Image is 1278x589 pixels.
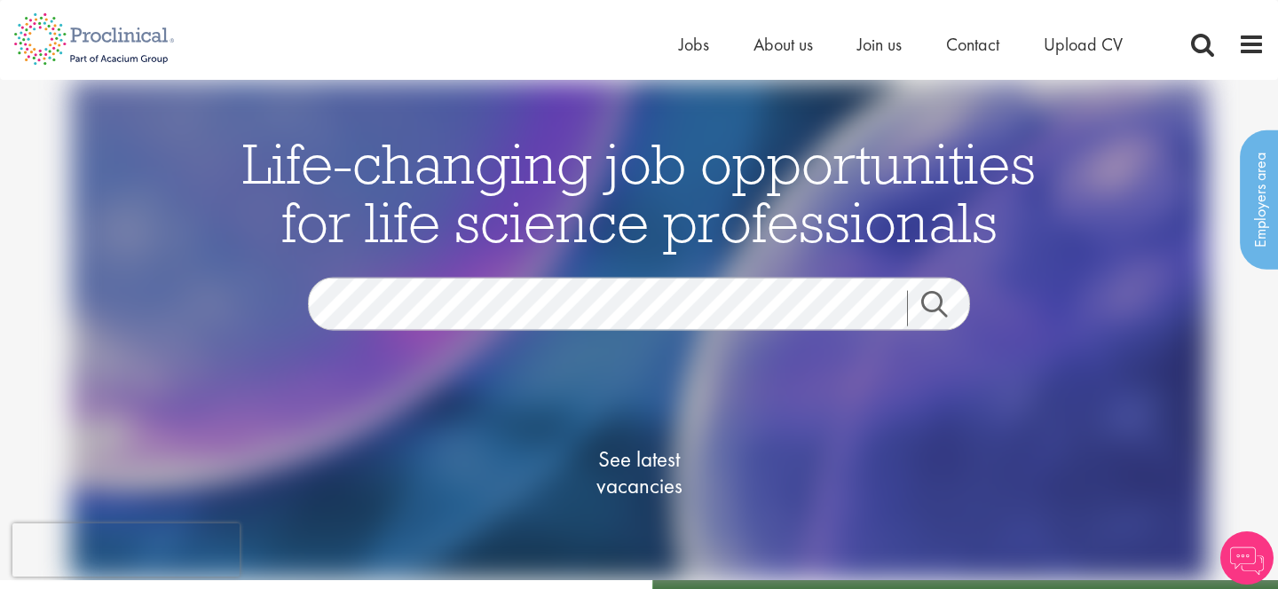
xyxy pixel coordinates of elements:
[946,33,999,56] a: Contact
[12,523,240,577] iframe: reCAPTCHA
[1220,531,1274,585] img: Chatbot
[857,33,902,56] a: Join us
[907,291,983,326] a: Job search submit button
[242,128,1036,257] span: Life-changing job opportunities for life science professionals
[1044,33,1123,56] a: Upload CV
[679,33,709,56] a: Jobs
[70,80,1208,580] img: candidate home
[550,375,728,570] a: See latestvacancies
[550,446,728,499] span: See latest vacancies
[753,33,813,56] a: About us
